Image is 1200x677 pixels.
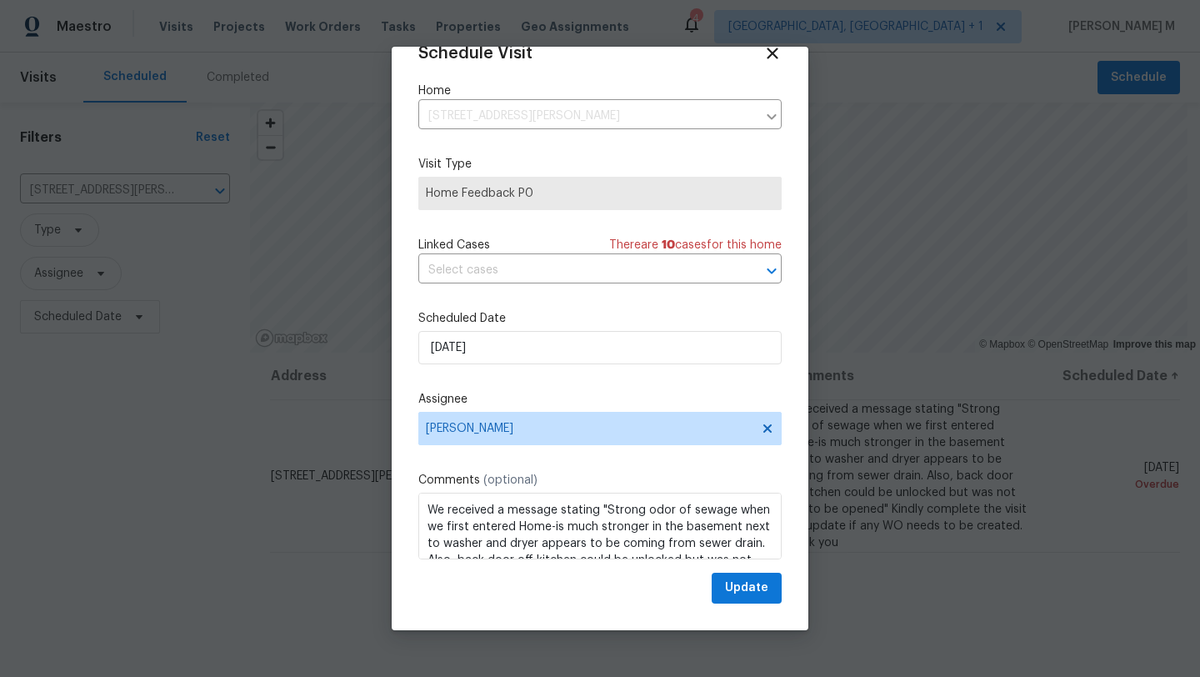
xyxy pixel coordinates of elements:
[662,239,675,251] span: 10
[418,331,782,364] input: M/D/YYYY
[418,103,757,129] input: Enter in an address
[418,45,532,62] span: Schedule Visit
[483,474,537,486] span: (optional)
[418,310,782,327] label: Scheduled Date
[763,44,782,63] span: Close
[418,493,782,559] textarea: We received a message stating "Strong odor of sewage when we first entered Home-is much stronger ...
[725,578,768,599] span: Update
[426,422,752,435] span: [PERSON_NAME]
[418,237,490,253] span: Linked Cases
[418,391,782,408] label: Assignee
[418,156,782,173] label: Visit Type
[760,259,783,283] button: Open
[712,573,782,604] button: Update
[418,258,735,283] input: Select cases
[418,83,782,99] label: Home
[426,185,774,202] span: Home Feedback P0
[609,237,782,253] span: There are case s for this home
[418,472,782,489] label: Comments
